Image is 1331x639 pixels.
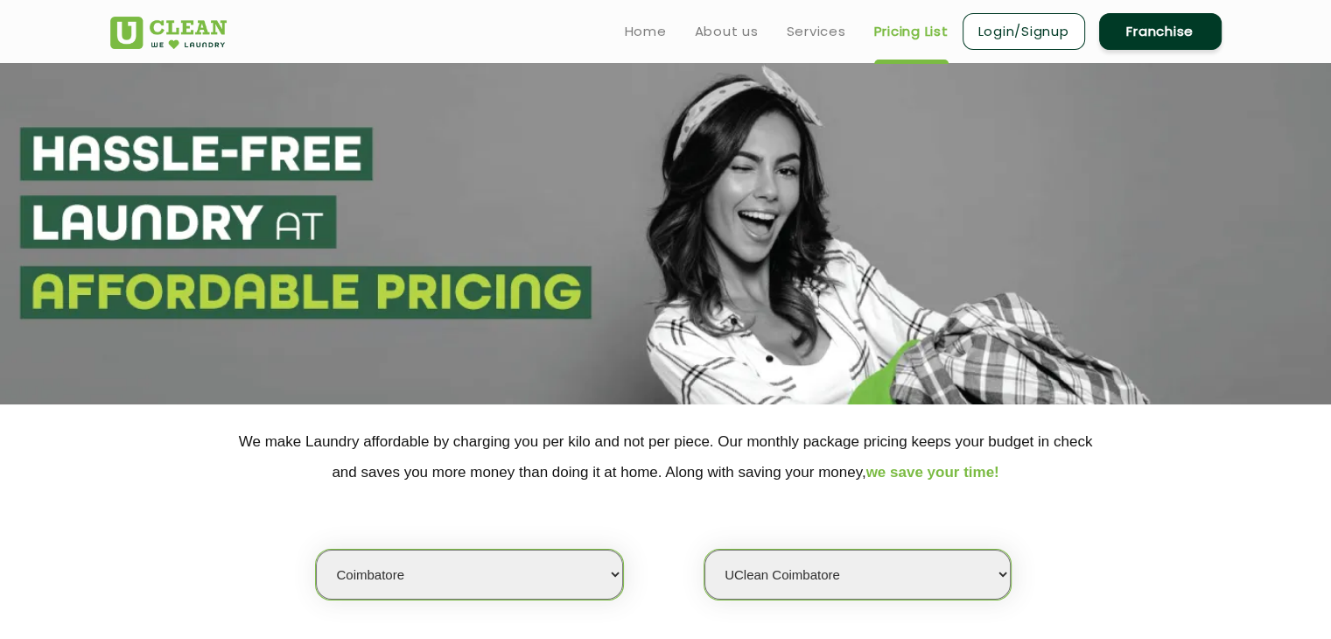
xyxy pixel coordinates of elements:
a: Home [625,21,667,42]
a: Services [787,21,846,42]
a: Pricing List [874,21,949,42]
a: Login/Signup [963,13,1085,50]
span: we save your time! [866,464,999,481]
p: We make Laundry affordable by charging you per kilo and not per piece. Our monthly package pricin... [110,426,1222,488]
img: UClean Laundry and Dry Cleaning [110,17,227,49]
a: Franchise [1099,13,1222,50]
a: About us [695,21,759,42]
